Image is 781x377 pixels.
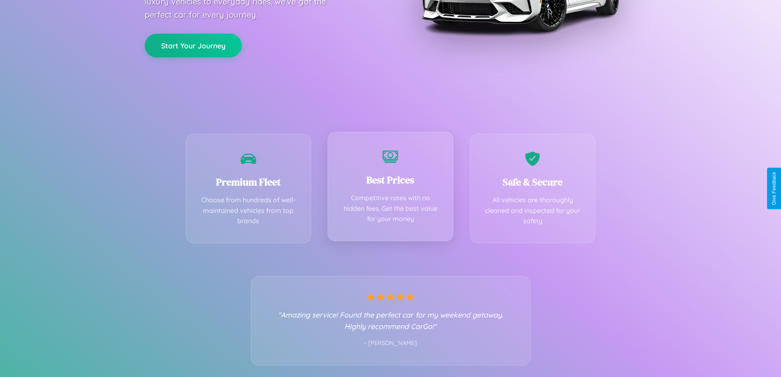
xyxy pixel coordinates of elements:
div: Give Feedback [771,172,777,205]
p: "Amazing service! Found the perfect car for my weekend getaway. Highly recommend CarGo!" [268,309,514,332]
h3: Safe & Secure [483,175,583,189]
p: - [PERSON_NAME] [268,338,514,349]
button: Start Your Journey [145,34,242,57]
p: Competitive rates with no hidden fees. Get the best value for your money [340,193,441,224]
h3: Premium Fleet [198,175,299,189]
h3: Best Prices [340,173,441,187]
p: All vehicles are thoroughly cleaned and inspected for your safety [483,195,583,226]
p: Choose from hundreds of well-maintained vehicles from top brands [198,195,299,226]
